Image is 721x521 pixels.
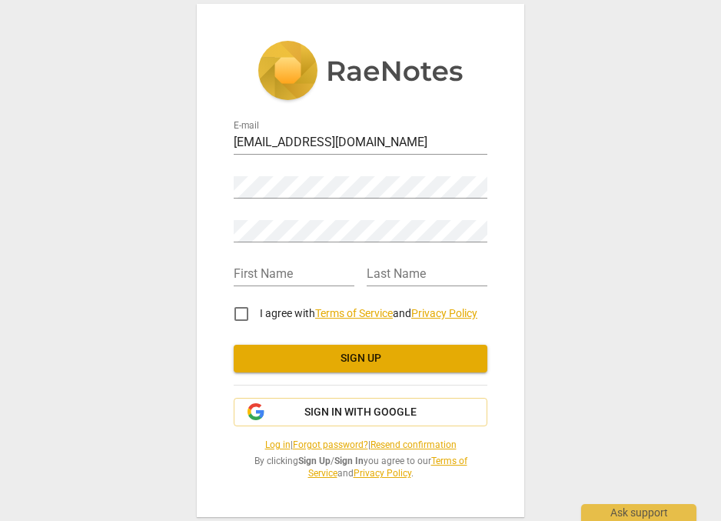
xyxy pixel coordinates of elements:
img: 5ac2273c67554f335776073100b6d88f.svg [257,41,463,104]
div: Ask support [581,504,696,521]
a: Privacy Policy [411,307,477,319]
span: By clicking / you agree to our and . [234,455,487,480]
span: Sign in with Google [304,405,417,420]
a: Privacy Policy [354,468,411,479]
b: Sign In [334,456,364,466]
button: Sign in with Google [234,398,487,427]
button: Sign up [234,345,487,372]
b: Sign Up [298,456,331,466]
a: Forgot password? [293,439,368,450]
a: Log in [265,439,291,450]
a: Resend confirmation [370,439,457,450]
a: Terms of Service [315,307,393,319]
label: E-mail [234,121,259,130]
span: Sign up [246,351,475,366]
span: I agree with and [260,307,477,319]
a: Terms of Service [308,456,467,479]
span: | | [234,439,487,452]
